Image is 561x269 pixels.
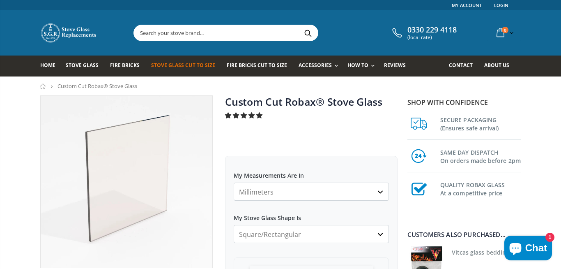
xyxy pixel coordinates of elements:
[502,27,508,33] span: 0
[234,207,389,222] label: My Stove Glass Shape Is
[390,26,457,40] a: 0330 229 4118 (local rate)
[40,83,46,89] a: Home
[227,62,287,69] span: Fire Bricks Cut To Size
[347,62,368,69] span: How To
[66,56,105,77] a: Stove Glass
[407,97,521,107] p: Shop with confidence
[484,62,509,69] span: About us
[227,56,293,77] a: Fire Bricks Cut To Size
[407,232,521,238] div: Customers also purchased...
[299,62,332,69] span: Accessories
[151,56,221,77] a: Stove Glass Cut To Size
[449,56,479,77] a: Contact
[57,82,137,90] span: Custom Cut Robax® Stove Glass
[347,56,379,77] a: How To
[502,236,554,262] inbox-online-store-chat: Shopify online store chat
[407,35,457,40] span: (local rate)
[407,26,457,35] span: 0330 229 4118
[493,25,515,41] a: 0
[384,62,406,69] span: Reviews
[299,25,317,41] button: Search
[484,56,515,77] a: About us
[134,25,410,41] input: Search your stove brand...
[299,56,342,77] a: Accessories
[440,114,521,132] h3: SECURE PACKAGING (Ensures safe arrival)
[40,56,62,77] a: Home
[40,23,98,43] img: Stove Glass Replacement
[225,95,382,109] a: Custom Cut Robax® Stove Glass
[440,147,521,165] h3: SAME DAY DISPATCH On orders made before 2pm
[151,62,215,69] span: Stove Glass Cut To Size
[440,179,521,197] h3: QUALITY ROBAX GLASS At a competitive price
[41,96,212,268] img: stove_glass_made_to_measure_800x_crop_center.webp
[40,62,55,69] span: Home
[110,62,140,69] span: Fire Bricks
[225,111,264,119] span: 4.94 stars
[449,62,473,69] span: Contact
[384,56,412,77] a: Reviews
[234,165,389,179] label: My Measurements Are In
[110,56,146,77] a: Fire Bricks
[66,62,99,69] span: Stove Glass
